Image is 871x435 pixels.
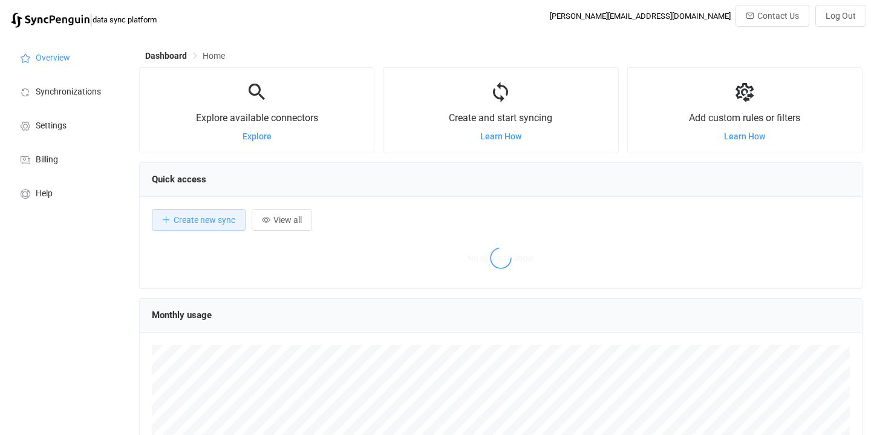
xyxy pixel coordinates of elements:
a: Help [6,176,127,210]
span: Contact Us [757,11,799,21]
span: Create and start syncing [449,112,552,124]
a: Synchronizations [6,74,127,108]
span: Settings [36,121,67,131]
span: Explore available connectors [196,112,318,124]
a: Overview [6,40,127,74]
span: Monthly usage [152,310,212,320]
span: Synchronizations [36,87,101,97]
span: View all [273,215,302,225]
span: data sync platform [93,15,157,24]
button: View all [252,209,312,231]
div: Breadcrumb [145,51,225,60]
span: Create new sync [174,215,235,225]
a: Learn How [480,131,521,141]
a: Explore [243,131,272,141]
span: Add custom rules or filters [689,112,800,124]
span: Log Out [826,11,856,21]
a: Learn How [724,131,765,141]
span: Overview [36,53,70,63]
button: Create new sync [152,209,246,231]
span: Home [203,51,225,61]
img: syncpenguin.svg [11,13,90,28]
span: | [90,11,93,28]
span: Billing [36,155,58,165]
a: Billing [6,142,127,176]
span: Quick access [152,174,206,185]
span: Dashboard [145,51,187,61]
button: Log Out [815,5,866,27]
div: [PERSON_NAME][EMAIL_ADDRESS][DOMAIN_NAME] [550,12,731,21]
a: |data sync platform [11,11,157,28]
span: Help [36,189,53,199]
button: Contact Us [736,5,809,27]
a: Settings [6,108,127,142]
